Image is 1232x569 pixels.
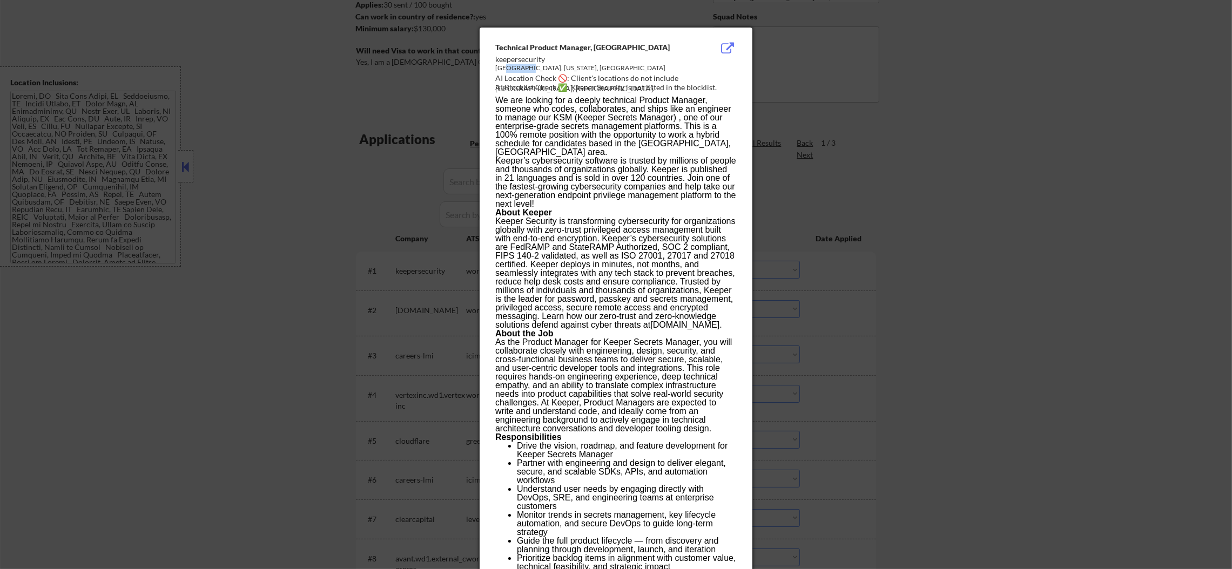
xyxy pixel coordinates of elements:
[495,42,682,53] div: Technical Product Manager, [GEOGRAPHIC_DATA]
[495,157,736,208] p: Keeper’s cybersecurity software is trusted by millions of people and thousands of organizations g...
[495,208,552,217] strong: About Keeper
[495,217,736,329] p: Keeper Security is transforming cybersecurity for organizations globally with zero-trust privileg...
[517,511,736,537] li: Monitor trends in secrets management, key lifecycle automation, and secure DevOps to guide long-t...
[517,537,736,554] li: Guide the full product lifecycle — from discovery and planning through development, launch, and i...
[495,54,682,65] div: keepersecurity
[517,459,736,485] li: Partner with engineering and design to deliver elegant, secure, and scalable SDKs, APIs, and auto...
[495,64,682,73] div: [GEOGRAPHIC_DATA], [US_STATE], [GEOGRAPHIC_DATA]
[495,96,736,157] p: We are looking for a deeply technical Product Manager, someone who codes, collaborates, and ships...
[495,82,741,93] div: AI Blocklist Check ✅: Keeper Security is not listed in the blocklist.
[495,329,554,338] strong: About the Job
[517,442,736,459] li: Drive the vision, roadmap, and feature development for Keeper Secrets Manager
[650,320,719,329] a: [DOMAIN_NAME]
[517,485,736,511] li: Understand user needs by engaging directly with DevOps, SRE, and engineering teams at enterprise ...
[495,432,562,442] strong: Responsibilities
[495,338,736,433] p: As the Product Manager for Keeper Secrets Manager, you will collaborate closely with engineering,...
